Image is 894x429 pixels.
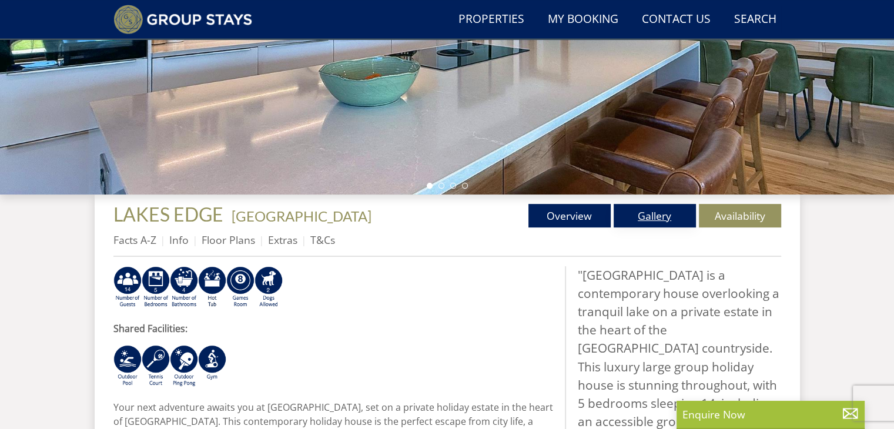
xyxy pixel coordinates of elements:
[682,407,859,422] p: Enquire Now
[113,5,253,34] img: Group Stays
[113,203,223,226] span: LAKES EDGE
[169,233,189,247] a: Info
[142,266,170,309] img: AD_4nXfk0XtVD6ttp9dK3HoMaK-nQFt8Kh3WaY_TjsIirBuPmcxylAmVKLPtflcTnph_REHSQHw5L1xrPnq_mk08LvtqrYuEp...
[227,207,371,224] span: -
[637,6,715,33] a: Contact Us
[528,204,611,227] a: Overview
[543,6,623,33] a: My Booking
[170,266,198,309] img: AD_4nXcreJ5EW2n8gkMLu22exFSG-KDQnM9DAduEQNWmdkgC1FnEOWJuuXyaZL4_Pn2ZmCcB7N0nkfdFcjxKc_pTF-Xj1KHcV...
[113,322,187,335] strong: Shared Facilities:
[255,266,283,309] img: AD_4nXeBx8ho-XULZ6QX9ga25hRKEJHlspiMAzOPOb7-3wUwQVVXW0DEwQVEgj5vXsMGTgRoUQFYgRfBpdsWW7JXNBYN8HeLK...
[310,233,335,247] a: T&Cs
[699,204,781,227] a: Availability
[202,233,255,247] a: Floor Plans
[454,6,529,33] a: Properties
[729,6,781,33] a: Search
[198,345,226,387] img: AD_4nXcxYYE69QbVqCAvxT7guBdi8NJQTYEsT23Htjtov7pP6Hc-H0fIR-PpOxKVDXMacC63-ZhVdr_SjsF6dncEwx8ioO7Y8...
[113,233,156,247] a: Facts A-Z
[226,266,255,309] img: AD_4nXdbtcCtw1lzivtW4jnahlEl7HnXUJIKd2TCdu28mWJ8w2fWxbCMAwjbq8e1DyCEhEhVIHN00Sqbb6jVPwjza9XDZlMoJ...
[268,233,297,247] a: Extras
[232,207,371,224] a: [GEOGRAPHIC_DATA]
[198,266,226,309] img: AD_4nXflz6OpTKseA7sZ_y0qouEAGe4-1jdKXycKhq1mt5j3-qj4EGYUrcNEpmqHoUs4grxQTegZAVCQ2rTsfXAQn9nwN83tX...
[170,345,198,387] img: AD_4nXeLt5BKNn8tYRMJDZQ_BVCmTK731wDjzkthKpTYULlb2GcJ8_vdzXtLxIPWcsJgnT2PjYaSMopA_kA3Qak8Y-WBL_dnO...
[113,203,227,226] a: LAKES EDGE
[113,345,142,387] img: AD_4nXdl1rWCTKEKW3t5nZpVapENz58CW3c3FeGSU-zOPAuU9KJwW4sOUw66UcaCco2pf-XzQvweLYN-6JkzGisn-xwVJV7oZ...
[142,345,170,387] img: AD_4nXeUH7B1HtFGNeYPIakLFbCneY59VAK6RZF0pOJr5tBT07DJdZdrLki7drs_LWulkDA-Q6b-PHF3TwYEZFcn_5jExmqwn...
[113,266,142,309] img: AD_4nXdBlko5voUzvN5tpf0BLS_q0b1RXGCdrOXzpN6WuSOROiEc3-QAXOwJJVY8YbNDNe3VoSAb2TuqpIgcTSX6qLKyCLvjT...
[614,204,696,227] a: Gallery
